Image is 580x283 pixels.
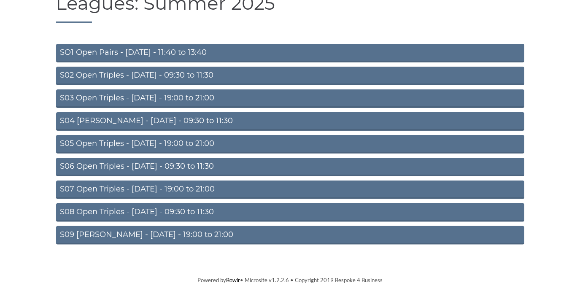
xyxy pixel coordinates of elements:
a: S05 Open Triples - [DATE] - 19:00 to 21:00 [56,135,524,154]
a: S07 Open Triples - [DATE] - 19:00 to 21:00 [56,181,524,199]
a: S08 Open Triples - [DATE] - 09:30 to 11:30 [56,203,524,222]
a: S09 [PERSON_NAME] - [DATE] - 19:00 to 21:00 [56,226,524,245]
a: S06 Open Triples - [DATE] - 09:30 to 11:30 [56,158,524,176]
a: S04 [PERSON_NAME] - [DATE] - 09:30 to 11:30 [56,112,524,131]
a: S02 Open Triples - [DATE] - 09:30 to 11:30 [56,67,524,85]
a: SO1 Open Pairs - [DATE] - 11:40 to 13:40 [56,44,524,62]
a: S03 Open Triples - [DATE] - 19:00 to 21:00 [56,89,524,108]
